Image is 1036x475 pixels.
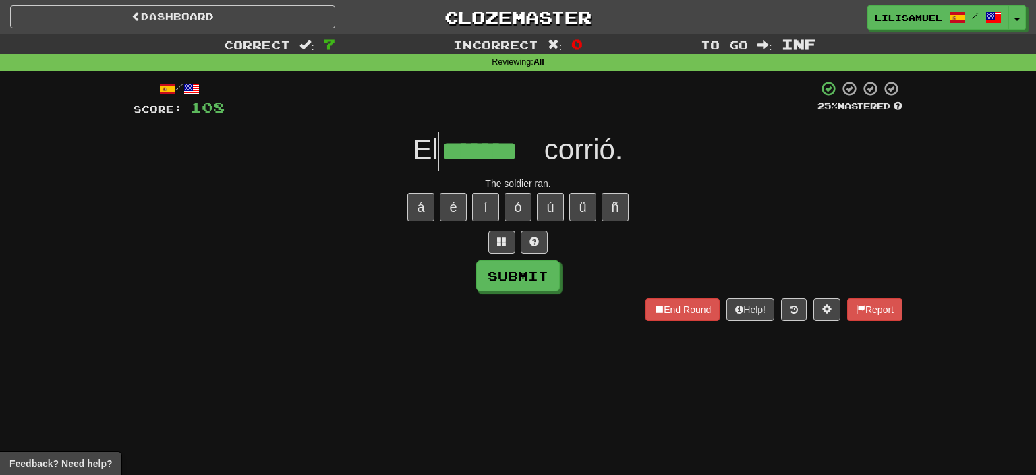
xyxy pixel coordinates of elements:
span: Score: [134,103,182,115]
button: Help! [726,298,774,321]
div: The soldier ran. [134,177,902,190]
span: 25 % [817,101,838,111]
span: Correct [224,38,290,51]
button: á [407,193,434,221]
button: é [440,193,467,221]
span: : [757,39,772,51]
button: ñ [602,193,629,221]
button: Round history (alt+y) [781,298,807,321]
span: 0 [571,36,583,52]
a: lilisamuel / [867,5,1009,30]
div: / [134,80,225,97]
span: Incorrect [453,38,538,51]
button: ó [505,193,531,221]
span: El [413,134,438,165]
button: Single letter hint - you only get 1 per sentence and score half the points! alt+h [521,231,548,254]
div: Mastered [817,101,902,113]
span: 7 [324,36,335,52]
span: / [972,11,979,20]
span: : [299,39,314,51]
button: ü [569,193,596,221]
span: corrió. [544,134,623,165]
button: Submit [476,260,560,291]
a: Dashboard [10,5,335,28]
button: Report [847,298,902,321]
a: Clozemaster [355,5,681,29]
button: ú [537,193,564,221]
span: 108 [190,99,225,115]
button: Switch sentence to multiple choice alt+p [488,231,515,254]
span: : [548,39,563,51]
strong: All [534,57,544,67]
span: Open feedback widget [9,457,112,470]
span: lilisamuel [875,11,942,24]
span: Inf [782,36,816,52]
button: í [472,193,499,221]
button: End Round [645,298,720,321]
span: To go [701,38,748,51]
